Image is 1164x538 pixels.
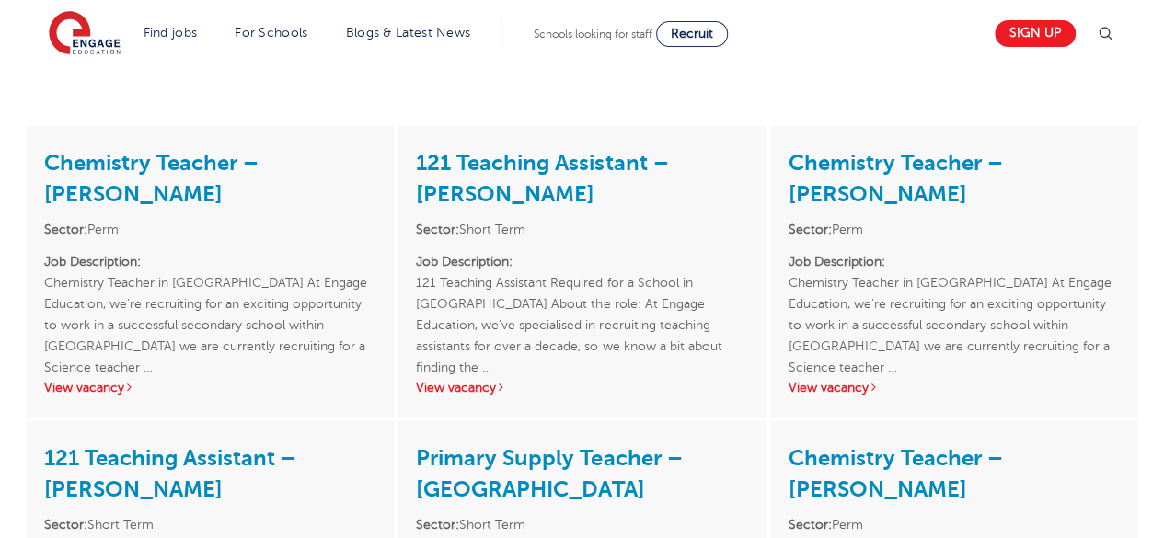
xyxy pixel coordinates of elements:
a: Blogs & Latest News [346,26,471,40]
a: Chemistry Teacher – [PERSON_NAME] [789,150,1003,207]
p: Chemistry Teacher in [GEOGRAPHIC_DATA] At Engage Education, we’re recruiting for an exciting oppo... [44,251,375,357]
strong: Job Description: [789,255,885,269]
li: Short Term [44,514,375,535]
strong: Sector: [416,518,459,532]
li: Short Term [416,514,747,535]
a: Recruit [656,21,728,47]
a: For Schools [235,26,307,40]
span: Schools looking for staff [534,28,652,40]
span: Recruit [671,27,713,40]
strong: Sector: [44,223,87,236]
a: Find jobs [144,26,198,40]
strong: Sector: [416,223,459,236]
li: Short Term [416,219,747,240]
strong: Sector: [44,518,87,532]
li: Perm [789,514,1120,535]
a: Chemistry Teacher – [PERSON_NAME] [44,150,259,207]
p: Chemistry Teacher in [GEOGRAPHIC_DATA] At Engage Education, we’re recruiting for an exciting oppo... [789,251,1120,357]
strong: Job Description: [416,255,513,269]
a: 121 Teaching Assistant – [PERSON_NAME] [416,150,668,207]
strong: Sector: [789,223,832,236]
a: View vacancy [44,381,134,395]
a: Chemistry Teacher – [PERSON_NAME] [789,445,1003,502]
img: Engage Education [49,11,121,57]
a: Primary Supply Teacher – [GEOGRAPHIC_DATA] [416,445,682,502]
strong: Job Description: [44,255,141,269]
a: Sign up [995,20,1076,47]
strong: Sector: [789,518,832,532]
a: View vacancy [416,381,506,395]
li: Perm [789,219,1120,240]
a: View vacancy [789,381,879,395]
a: 121 Teaching Assistant – [PERSON_NAME] [44,445,296,502]
p: 121 Teaching Assistant Required for a School in [GEOGRAPHIC_DATA] About the role: At Engage Educa... [416,251,747,357]
li: Perm [44,219,375,240]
